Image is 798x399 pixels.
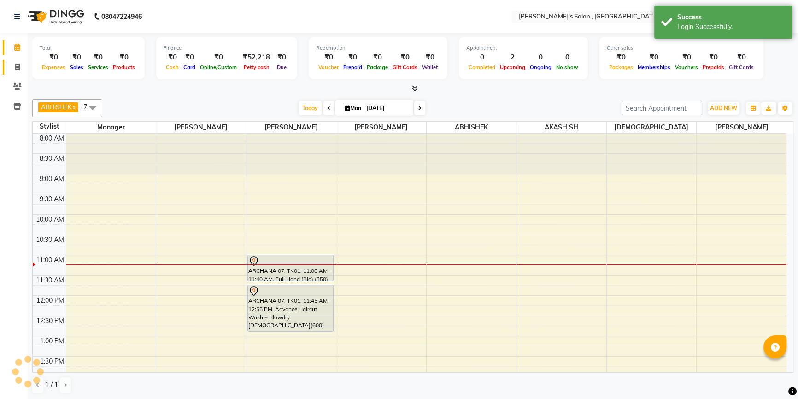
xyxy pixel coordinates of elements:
[673,52,700,63] div: ₹0
[248,285,334,331] div: ARCHANA 07, TK01, 11:45 AM-12:55 PM, Advance Haircut Wash + Blowdry [DEMOGRAPHIC_DATA](600)
[38,194,66,204] div: 9:30 AM
[111,64,137,70] span: Products
[23,4,87,29] img: logo
[40,44,137,52] div: Total
[66,122,156,133] span: Manager
[336,122,426,133] span: [PERSON_NAME]
[607,52,635,63] div: ₹0
[246,122,336,133] span: [PERSON_NAME]
[727,52,756,63] div: ₹0
[677,22,786,32] div: Login Successfully.
[607,64,635,70] span: Packages
[498,52,528,63] div: 2
[343,105,364,111] span: Mon
[622,101,702,115] input: Search Appointment
[316,44,440,52] div: Redemption
[40,64,68,70] span: Expenses
[181,52,198,63] div: ₹0
[38,154,66,164] div: 8:30 AM
[248,255,334,281] div: ARCHANA 07, TK01, 11:00 AM-11:40 AM, Full Hand (Bio) (350)
[528,64,554,70] span: Ongoing
[420,52,440,63] div: ₹0
[198,64,239,70] span: Online/Custom
[697,122,786,133] span: [PERSON_NAME]
[708,102,739,115] button: ADD NEW
[498,64,528,70] span: Upcoming
[164,52,181,63] div: ₹0
[35,296,66,305] div: 12:00 PM
[164,44,290,52] div: Finance
[528,52,554,63] div: 0
[86,64,111,70] span: Services
[111,52,137,63] div: ₹0
[466,44,581,52] div: Appointment
[164,64,181,70] span: Cash
[239,52,274,63] div: ₹52,218
[274,52,290,63] div: ₹0
[299,101,322,115] span: Today
[635,64,673,70] span: Memberships
[316,64,341,70] span: Voucher
[364,101,410,115] input: 2025-09-01
[466,52,498,63] div: 0
[101,4,142,29] b: 08047224946
[607,44,756,52] div: Other sales
[156,122,246,133] span: [PERSON_NAME]
[86,52,111,63] div: ₹0
[364,52,390,63] div: ₹0
[316,52,341,63] div: ₹0
[466,64,498,70] span: Completed
[390,64,420,70] span: Gift Cards
[427,122,516,133] span: ABHISHEK
[34,235,66,245] div: 10:30 AM
[420,64,440,70] span: Wallet
[40,52,68,63] div: ₹0
[341,64,364,70] span: Prepaid
[700,52,727,63] div: ₹0
[80,103,94,110] span: +7
[700,64,727,70] span: Prepaids
[38,357,66,366] div: 1:30 PM
[68,64,86,70] span: Sales
[181,64,198,70] span: Card
[38,336,66,346] div: 1:00 PM
[710,105,737,111] span: ADD NEW
[34,276,66,285] div: 11:30 AM
[635,52,673,63] div: ₹0
[727,64,756,70] span: Gift Cards
[71,103,76,111] a: x
[34,255,66,265] div: 11:00 AM
[38,134,66,143] div: 8:00 AM
[241,64,272,70] span: Petty cash
[38,174,66,184] div: 9:00 AM
[33,122,66,131] div: Stylist
[390,52,420,63] div: ₹0
[673,64,700,70] span: Vouchers
[41,103,71,111] span: ABHISHEK
[45,380,58,390] span: 1 / 1
[35,316,66,326] div: 12:30 PM
[677,12,786,22] div: Success
[34,215,66,224] div: 10:00 AM
[516,122,606,133] span: AKASH SH
[364,64,390,70] span: Package
[607,122,697,133] span: [DEMOGRAPHIC_DATA]
[68,52,86,63] div: ₹0
[341,52,364,63] div: ₹0
[554,52,581,63] div: 0
[275,64,289,70] span: Due
[198,52,239,63] div: ₹0
[554,64,581,70] span: No show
